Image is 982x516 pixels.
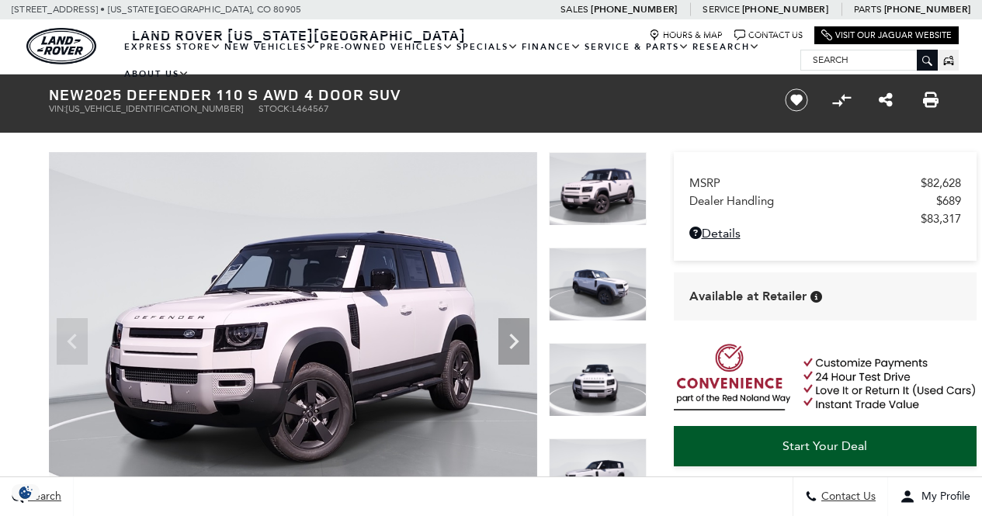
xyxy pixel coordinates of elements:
a: Details [689,226,961,241]
span: Dealer Handling [689,194,936,208]
a: land-rover [26,28,96,64]
span: $83,317 [921,212,961,226]
span: Stock: [259,103,292,114]
button: Open user profile menu [888,477,982,516]
span: Service [703,4,739,15]
a: Dealer Handling $689 [689,194,961,208]
strong: New [49,84,85,105]
a: Pre-Owned Vehicles [318,33,455,61]
img: New 2025 Fuji White Land Rover S image 1 [549,152,647,226]
a: [STREET_ADDRESS] • [US_STATE][GEOGRAPHIC_DATA], CO 80905 [12,4,301,15]
a: Finance [520,33,583,61]
span: MSRP [689,176,921,190]
span: Contact Us [817,490,876,504]
button: Save vehicle [779,88,814,113]
a: [PHONE_NUMBER] [591,3,677,16]
a: New Vehicles [223,33,318,61]
span: Start Your Deal [782,438,867,453]
div: Next [498,318,529,365]
a: Print this New 2025 Defender 110 S AWD 4 Door SUV [923,91,939,109]
a: [PHONE_NUMBER] [742,3,828,16]
a: About Us [123,61,191,88]
input: Search [801,50,937,69]
a: Land Rover [US_STATE][GEOGRAPHIC_DATA] [123,26,475,44]
span: Parts [854,4,882,15]
a: EXPRESS STORE [123,33,223,61]
h1: 2025 Defender 110 S AWD 4 Door SUV [49,86,759,103]
a: Research [691,33,762,61]
img: New 2025 Fuji White Land Rover S image 2 [549,248,647,321]
img: Land Rover [26,28,96,64]
span: $689 [936,194,961,208]
span: Land Rover [US_STATE][GEOGRAPHIC_DATA] [132,26,466,44]
span: Available at Retailer [689,288,807,305]
span: Sales [560,4,588,15]
img: New 2025 Fuji White Land Rover S image 4 [549,438,647,512]
span: L464567 [292,103,329,114]
img: New 2025 Fuji White Land Rover S image 3 [549,343,647,417]
a: Share this New 2025 Defender 110 S AWD 4 Door SUV [879,91,893,109]
span: [US_VEHICLE_IDENTIFICATION_NUMBER] [66,103,243,114]
button: Compare vehicle [830,88,853,112]
a: Start Your Deal [674,426,977,466]
a: Hours & Map [649,29,723,41]
span: $82,628 [921,176,961,190]
a: [PHONE_NUMBER] [884,3,970,16]
span: My Profile [915,490,970,504]
img: Opt-Out Icon [8,484,43,500]
a: Specials [455,33,520,61]
a: Service & Parts [583,33,691,61]
a: $83,317 [689,212,961,226]
a: MSRP $82,628 [689,176,961,190]
section: Click to Open Cookie Consent Modal [8,484,43,500]
a: Visit Our Jaguar Website [821,29,952,41]
a: Contact Us [734,29,803,41]
div: Vehicle is in stock and ready for immediate delivery. Due to demand, availability is subject to c... [810,291,822,303]
span: VIN: [49,103,66,114]
nav: Main Navigation [123,33,800,88]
